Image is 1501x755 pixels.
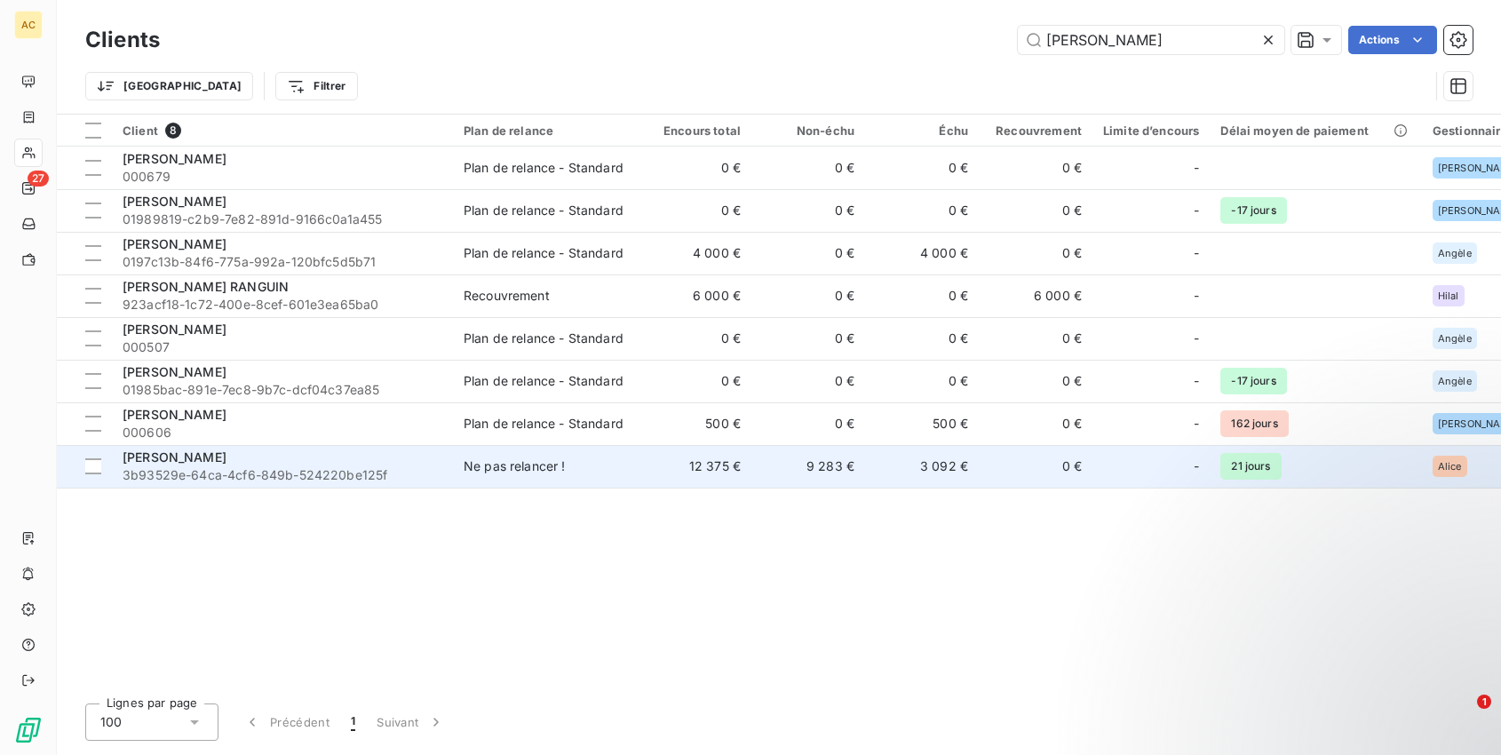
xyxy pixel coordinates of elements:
[751,232,865,274] td: 0 €
[638,445,751,488] td: 12 375 €
[100,713,122,731] span: 100
[865,147,979,189] td: 0 €
[464,159,623,177] div: Plan de relance - Standard
[979,360,1092,402] td: 0 €
[1220,410,1288,437] span: 162 jours
[1194,287,1199,305] span: -
[865,445,979,488] td: 3 092 €
[865,232,979,274] td: 4 000 €
[1220,453,1281,480] span: 21 jours
[979,147,1092,189] td: 0 €
[464,202,623,219] div: Plan de relance - Standard
[638,232,751,274] td: 4 000 €
[1194,415,1199,433] span: -
[1438,333,1472,344] span: Angèle
[751,360,865,402] td: 0 €
[1194,457,1199,475] span: -
[464,244,623,262] div: Plan de relance - Standard
[648,123,741,138] div: Encours total
[1018,26,1284,54] input: Rechercher
[751,402,865,445] td: 0 €
[1194,244,1199,262] span: -
[340,703,366,741] button: 1
[123,151,226,166] span: [PERSON_NAME]
[123,381,442,399] span: 01985bac-891e-7ec8-9b7c-dcf04c37ea85
[123,296,442,314] span: 923acf18-1c72-400e-8cef-601e3ea65ba0
[14,11,43,39] div: AC
[464,372,623,390] div: Plan de relance - Standard
[351,713,355,731] span: 1
[1438,461,1462,472] span: Alice
[638,360,751,402] td: 0 €
[751,147,865,189] td: 0 €
[275,72,357,100] button: Filtrer
[638,189,751,232] td: 0 €
[28,171,49,187] span: 27
[865,402,979,445] td: 500 €
[1438,376,1472,386] span: Angèle
[14,716,43,744] img: Logo LeanPay
[1194,372,1199,390] span: -
[464,415,623,433] div: Plan de relance - Standard
[1220,368,1286,394] span: -17 jours
[123,322,226,337] span: [PERSON_NAME]
[464,457,566,475] div: Ne pas relancer !
[233,703,340,741] button: Précédent
[123,253,442,271] span: 0197c13b-84f6-775a-992a-120bfc5d5b71
[123,168,442,186] span: 000679
[123,449,226,465] span: [PERSON_NAME]
[123,211,442,228] span: 01989819-c2b9-7e82-891d-9166c0a1a455
[1194,202,1199,219] span: -
[638,402,751,445] td: 500 €
[1477,695,1491,709] span: 1
[865,317,979,360] td: 0 €
[979,189,1092,232] td: 0 €
[366,703,456,741] button: Suivant
[85,72,253,100] button: [GEOGRAPHIC_DATA]
[751,189,865,232] td: 0 €
[979,232,1092,274] td: 0 €
[989,123,1082,138] div: Recouvrement
[123,364,226,379] span: [PERSON_NAME]
[123,466,442,484] span: 3b93529e-64ca-4cf6-849b-524220be125f
[1438,248,1472,258] span: Angèle
[123,123,158,138] span: Client
[1441,695,1483,737] iframe: Intercom live chat
[865,360,979,402] td: 0 €
[1103,123,1199,138] div: Limite d’encours
[85,24,160,56] h3: Clients
[165,123,181,139] span: 8
[123,279,289,294] span: [PERSON_NAME] RANGUIN
[1220,123,1410,138] div: Délai moyen de paiement
[979,445,1092,488] td: 0 €
[762,123,854,138] div: Non-échu
[979,317,1092,360] td: 0 €
[123,338,442,356] span: 000507
[638,317,751,360] td: 0 €
[1220,197,1286,224] span: -17 jours
[638,274,751,317] td: 6 000 €
[123,424,442,441] span: 000606
[865,189,979,232] td: 0 €
[1194,159,1199,177] span: -
[464,123,627,138] div: Plan de relance
[979,402,1092,445] td: 0 €
[123,236,226,251] span: [PERSON_NAME]
[14,174,42,203] a: 27
[464,287,550,305] div: Recouvrement
[1438,290,1459,301] span: Hilal
[751,317,865,360] td: 0 €
[751,445,865,488] td: 9 283 €
[979,274,1092,317] td: 6 000 €
[876,123,968,138] div: Échu
[638,147,751,189] td: 0 €
[123,194,226,209] span: [PERSON_NAME]
[123,407,226,422] span: [PERSON_NAME]
[1348,26,1437,54] button: Actions
[1146,583,1501,707] iframe: Intercom notifications message
[751,274,865,317] td: 0 €
[865,274,979,317] td: 0 €
[1194,330,1199,347] span: -
[464,330,623,347] div: Plan de relance - Standard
